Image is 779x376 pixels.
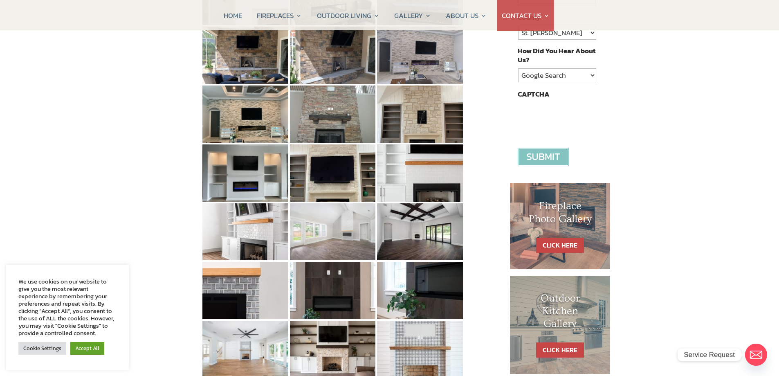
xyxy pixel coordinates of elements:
[202,203,288,261] img: 16
[377,203,463,261] img: 18
[290,86,376,143] img: 11
[18,342,66,355] a: Cookie Settings
[290,262,376,319] img: 20
[377,86,463,143] img: 12
[290,144,376,202] img: 14
[518,90,550,99] label: CAPTCHA
[536,238,584,253] a: CLICK HERE
[70,342,104,355] a: Accept All
[202,27,288,84] img: 7
[518,103,642,135] iframe: reCAPTCHA
[745,344,767,366] a: Email
[290,203,376,261] img: 17
[18,278,117,337] div: We use cookies on our website to give you the most relevant experience by remembering your prefer...
[536,342,584,358] a: CLICK HERE
[202,262,288,319] img: 19
[202,86,288,143] img: 10
[526,292,594,335] h1: Outdoor Kitchen Gallery
[518,46,595,64] label: How Did You Hear About Us?
[290,27,376,84] img: 8
[377,27,463,84] img: 9
[377,262,463,319] img: 21
[377,144,463,202] img: 15
[202,144,288,202] img: 13
[518,148,569,166] input: Submit
[526,200,594,229] h1: Fireplace Photo Gallery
